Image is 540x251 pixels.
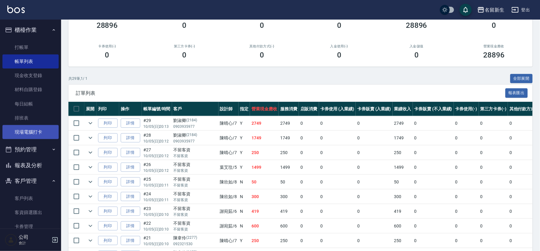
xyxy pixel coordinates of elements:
[250,219,279,233] td: 600
[2,125,59,139] a: 現場電腦打卡
[186,235,197,241] p: (2277)
[299,146,319,160] td: 0
[174,153,217,159] p: 不留客資
[105,51,109,59] h3: 0
[86,133,95,142] button: expand row
[319,146,356,160] td: 0
[319,234,356,248] td: 0
[143,227,171,232] p: 10/05 (日) 20:10
[142,146,172,160] td: #27
[356,146,393,160] td: 0
[19,234,50,240] h5: 公司
[172,102,219,116] th: 客戶
[239,204,250,219] td: N
[98,177,118,187] button: 列印
[393,102,413,116] th: 業績收入
[98,119,118,128] button: 列印
[356,102,393,116] th: 卡券販賣 (入業績)
[2,157,59,173] button: 報表及分析
[250,204,279,219] td: 419
[413,204,454,219] td: 0
[186,132,197,138] p: (2184)
[356,234,393,248] td: 0
[299,204,319,219] td: 0
[142,175,172,189] td: #25
[393,190,413,204] td: 300
[121,221,140,231] a: 詳情
[5,234,17,246] img: Person
[413,175,454,189] td: 0
[2,220,59,234] a: 卡券管理
[250,160,279,175] td: 1499
[299,234,319,248] td: 0
[219,204,239,219] td: 謝宛茹 /6
[174,183,217,188] p: 不留客資
[337,21,341,30] h3: 0
[2,205,59,220] a: 客資篩選匯出
[143,241,171,247] p: 10/05 (日) 20:10
[174,147,217,153] div: 不留客資
[143,138,171,144] p: 10/05 (日) 20:12
[174,212,217,217] p: 不留客資
[454,204,479,219] td: 0
[86,119,95,128] button: expand row
[510,74,533,83] button: 全部展開
[182,21,187,30] h3: 0
[505,90,528,96] a: 報表匯出
[119,102,142,116] th: 操作
[86,177,95,186] button: expand row
[142,102,172,116] th: 帳單編號/時間
[492,21,496,30] h3: 0
[279,116,299,131] td: 2749
[86,148,95,157] button: expand row
[219,146,239,160] td: 陳晴心 /7
[454,116,479,131] td: 0
[239,160,250,175] td: Y
[454,190,479,204] td: 0
[174,132,217,138] div: 劉淑卿
[76,44,138,48] h2: 卡券使用(-)
[2,54,59,68] a: 帳單列表
[219,131,239,145] td: 陳晴心 /7
[174,124,217,129] p: 0903935977
[174,117,217,124] div: 劉淑卿
[308,44,370,48] h2: 入金使用(-)
[121,177,140,187] a: 詳情
[356,204,393,219] td: 0
[413,160,454,175] td: 0
[299,131,319,145] td: 0
[250,234,279,248] td: 250
[2,142,59,157] button: 預約管理
[143,124,171,129] p: 10/05 (日) 20:13
[319,131,356,145] td: 0
[2,40,59,54] a: 打帳單
[143,153,171,159] p: 10/05 (日) 20:12
[174,241,217,247] p: 092321530
[454,131,479,145] td: 0
[153,44,216,48] h2: 第三方卡券(-)
[2,83,59,97] a: 材料自購登錄
[98,221,118,231] button: 列印
[121,148,140,157] a: 詳情
[142,116,172,131] td: #29
[393,116,413,131] td: 2749
[475,4,507,16] button: 名留新生
[142,131,172,145] td: #28
[356,219,393,233] td: 0
[239,234,250,248] td: Y
[337,51,341,59] h3: 0
[239,102,250,116] th: 指定
[413,190,454,204] td: 0
[86,163,95,172] button: expand row
[479,116,508,131] td: 0
[356,190,393,204] td: 0
[219,175,239,189] td: 陳欣如 /8
[393,131,413,145] td: 1749
[250,190,279,204] td: 300
[121,192,140,201] a: 詳情
[319,204,356,219] td: 0
[174,168,217,173] p: 不留客資
[319,219,356,233] td: 0
[299,190,319,204] td: 0
[299,160,319,175] td: 0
